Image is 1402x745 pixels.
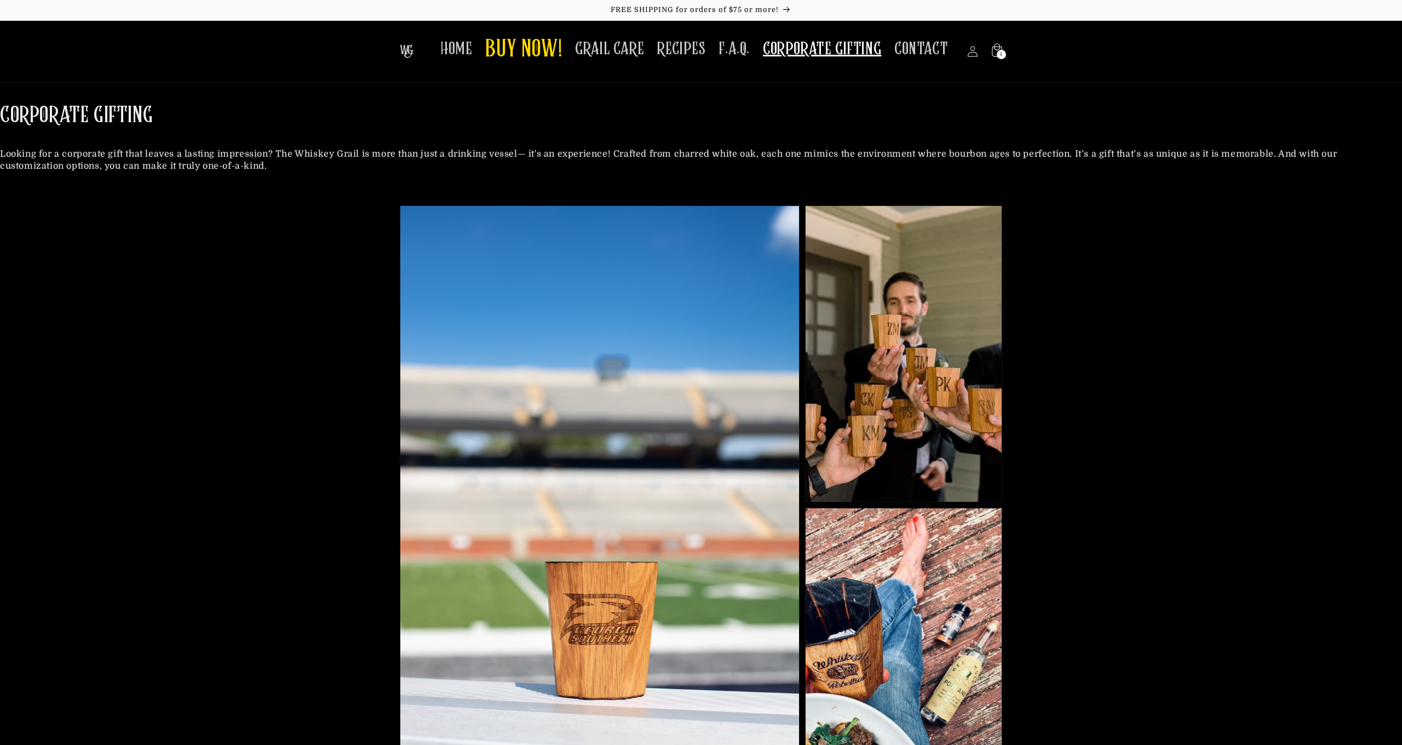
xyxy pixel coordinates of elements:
[440,38,472,60] span: HOME
[400,45,413,58] img: The Whiskey Grail
[568,32,651,66] a: GRAIL CARE
[657,38,705,60] span: RECIPES
[11,5,1391,15] p: FREE SHIPPING for orders of $75 or more!
[763,38,881,60] span: CORPORATE GIFTING
[479,28,568,72] a: BUY NOW!
[575,38,644,60] span: GRAIL CARE
[712,32,756,66] a: F.A.Q.
[651,32,712,66] a: RECIPES
[1000,50,1003,59] span: 1
[485,35,562,65] span: BUY NOW!
[888,32,955,66] a: CONTACT
[719,38,750,60] span: F.A.Q.
[756,32,888,66] a: CORPORATE GIFTING
[894,38,948,60] span: CONTACT
[434,32,479,66] a: HOME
